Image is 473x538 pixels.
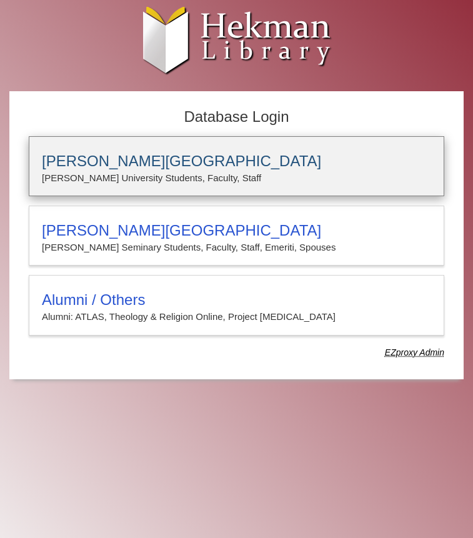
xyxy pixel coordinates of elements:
[22,104,451,130] h2: Database Login
[29,206,444,266] a: [PERSON_NAME][GEOGRAPHIC_DATA][PERSON_NAME] Seminary Students, Faculty, Staff, Emeriti, Spouses
[42,291,431,325] summary: Alumni / OthersAlumni: ATLAS, Theology & Religion Online, Project [MEDICAL_DATA]
[42,222,431,239] h3: [PERSON_NAME][GEOGRAPHIC_DATA]
[42,170,431,186] p: [PERSON_NAME] University Students, Faculty, Staff
[29,136,444,196] a: [PERSON_NAME][GEOGRAPHIC_DATA][PERSON_NAME] University Students, Faculty, Staff
[42,309,431,325] p: Alumni: ATLAS, Theology & Religion Online, Project [MEDICAL_DATA]
[42,152,431,170] h3: [PERSON_NAME][GEOGRAPHIC_DATA]
[42,291,431,309] h3: Alumni / Others
[385,347,444,357] dfn: Use Alumni login
[42,239,431,256] p: [PERSON_NAME] Seminary Students, Faculty, Staff, Emeriti, Spouses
